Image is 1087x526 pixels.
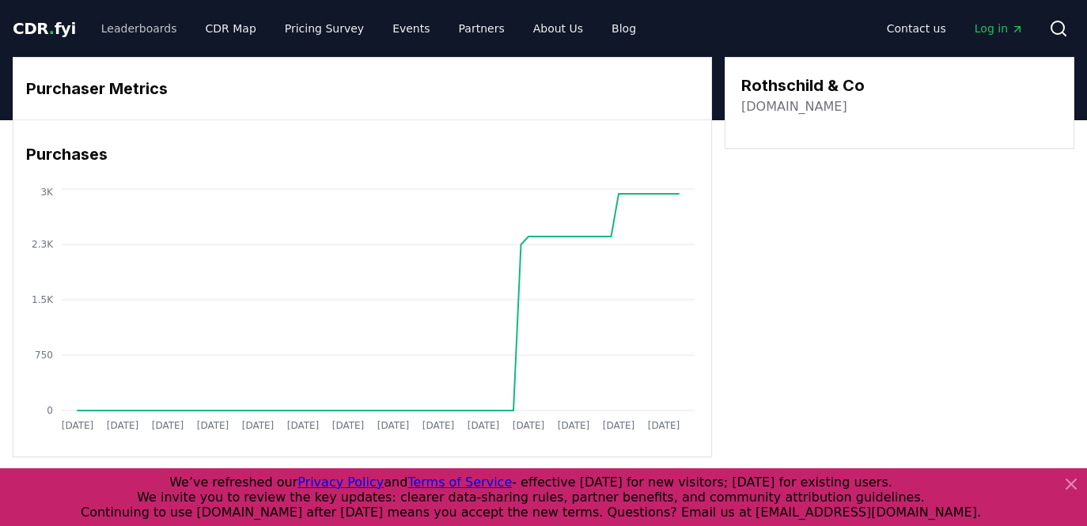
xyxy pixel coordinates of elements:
tspan: 1.5K [32,294,54,305]
span: Log in [975,21,1024,36]
tspan: 3K [40,187,54,198]
tspan: [DATE] [603,420,635,431]
span: CDR fyi [13,19,76,38]
tspan: [DATE] [62,420,94,431]
tspan: [DATE] [422,420,455,431]
tspan: 750 [35,350,53,361]
tspan: [DATE] [648,420,680,431]
tspan: [DATE] [377,420,410,431]
span: . [49,19,55,38]
a: Partners [446,14,517,43]
tspan: [DATE] [287,420,320,431]
a: CDR Map [193,14,269,43]
nav: Main [874,14,1036,43]
tspan: 0 [47,405,53,416]
a: Log in [962,14,1036,43]
a: Blog [599,14,649,43]
h3: Purchases [26,142,699,166]
a: Events [380,14,442,43]
tspan: [DATE] [558,420,590,431]
a: Contact us [874,14,959,43]
tspan: [DATE] [513,420,545,431]
a: [DOMAIN_NAME] [741,97,847,116]
a: Pricing Survey [272,14,377,43]
tspan: [DATE] [468,420,500,431]
a: CDR.fyi [13,17,76,40]
tspan: [DATE] [107,420,139,431]
a: About Us [521,14,596,43]
tspan: [DATE] [152,420,184,431]
tspan: 2.3K [32,239,54,250]
h3: Purchaser Metrics [26,77,699,100]
a: Leaderboards [89,14,190,43]
h3: Rothschild & Co [741,74,865,97]
tspan: [DATE] [197,420,229,431]
tspan: [DATE] [332,420,365,431]
nav: Main [89,14,649,43]
tspan: [DATE] [242,420,275,431]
